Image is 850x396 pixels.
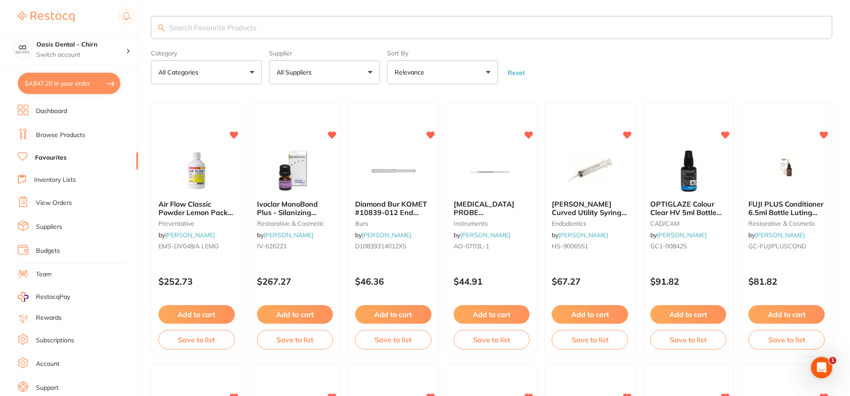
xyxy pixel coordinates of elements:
[151,60,262,84] button: All Categories
[552,276,628,286] p: $67.27
[264,231,313,239] a: [PERSON_NAME]
[561,149,619,193] img: HENRY SCHEIN Curved Utility Syringe 12cc 50 Pack
[364,149,422,193] img: Diamond Bur KOMET #10839-012 End Cutting FG Pack of 5
[18,12,75,22] img: Restocq Logo
[158,200,233,225] span: Air Flow Classic Powder Lemon Pack of 4 Bottles x 300g
[650,242,687,250] span: GC1-008425
[18,292,28,302] img: RestocqPay
[650,330,727,349] button: Save to list
[650,200,727,216] b: OPTIGLAZE Colour Clear HV 5ml Bottle for Cerasmart
[460,231,510,239] a: [PERSON_NAME]
[257,242,287,250] span: IV-626221
[269,60,380,84] button: All Suppliers
[650,276,727,286] p: $91.82
[748,231,805,239] span: by
[36,293,70,302] span: RestocqPay
[748,200,825,216] b: FUJI PLUS Conditioner 6.5ml Bottle Luting Cement
[362,231,411,239] a: [PERSON_NAME]
[650,200,722,225] span: OPTIGLAZE Colour Clear HV 5ml Bottle for Cerasmart
[387,60,498,84] button: Relevance
[158,305,235,324] button: Add to cart
[158,242,219,250] span: EMS-DV048/A LEMO
[158,276,235,286] p: $252.73
[269,50,380,57] label: Supplier
[151,16,832,39] input: Search Favourite Products
[158,200,235,216] b: Air Flow Classic Powder Lemon Pack of 4 Bottles x 300g
[18,292,70,302] a: RestocqPay
[454,220,530,227] small: instruments
[355,220,431,227] small: burs
[36,270,51,279] a: Team
[454,330,530,349] button: Save to list
[257,231,313,239] span: by
[36,223,62,231] a: Suppliers
[657,231,707,239] a: [PERSON_NAME]
[158,330,235,349] button: Save to list
[829,357,836,364] span: 1
[34,176,76,184] a: Inventory Lists
[257,200,319,225] span: Ivoclar MonoBond Plus - Silanizing Liquid - 5ml Bottle
[257,305,333,324] button: Add to cart
[552,330,628,349] button: Save to list
[257,276,333,286] p: $267.27
[552,200,628,216] b: HENRY SCHEIN Curved Utility Syringe 12cc 50 Pack
[36,336,74,345] a: Subscriptions
[151,50,262,57] label: Category
[18,7,75,27] a: Restocq Logo
[748,276,825,286] p: $81.82
[505,69,527,77] button: Reset
[36,314,62,322] a: Rewards
[14,41,32,59] img: Oasis Dental - Chirn
[36,360,59,369] a: Account
[454,305,530,324] button: Add to cart
[158,68,202,77] p: All Categories
[355,231,411,239] span: by
[454,200,530,216] b: Periodontal Pocket PROBE Williams Single Ended
[660,149,717,193] img: OPTIGLAZE Colour Clear HV 5ml Bottle for Cerasmart
[387,50,498,57] label: Sort By
[552,242,588,250] span: HS-9006551
[36,40,126,49] h4: Oasis Dental - Chirn
[355,276,431,286] p: $46.36
[355,242,406,250] span: D10839314012X5
[758,149,815,193] img: FUJI PLUS Conditioner 6.5ml Bottle Luting Cement
[650,305,727,324] button: Add to cart
[277,68,315,77] p: All Suppliers
[552,305,628,324] button: Add to cart
[355,330,431,349] button: Save to list
[168,149,225,193] img: Air Flow Classic Powder Lemon Pack of 4 Bottles x 300g
[36,131,85,140] a: Browse Products
[748,200,823,225] span: FUJI PLUS Conditioner 6.5ml Bottle Luting Cement
[36,384,59,392] a: Support
[355,200,427,225] span: Diamond Bur KOMET #10839-012 End Cutting FG Pack of 5
[463,149,520,193] img: Periodontal Pocket PROBE Williams Single Ended
[811,357,832,378] iframe: Intercom live chat
[18,73,120,94] button: $4,847.20 in your order
[454,200,514,233] span: [MEDICAL_DATA] PROBE [PERSON_NAME] Single Ended
[650,220,727,227] small: CAD/CAM
[257,200,333,216] b: Ivoclar MonoBond Plus - Silanizing Liquid - 5ml Bottle
[454,276,530,286] p: $44.91
[257,330,333,349] button: Save to list
[552,231,608,239] span: by
[355,200,431,216] b: Diamond Bur KOMET #10839-012 End Cutting FG Pack of 5
[748,305,825,324] button: Add to cart
[158,231,215,239] span: by
[454,231,510,239] span: by
[395,68,428,77] p: Relevance
[454,242,489,250] span: AO-0703L-1
[266,149,324,193] img: Ivoclar MonoBond Plus - Silanizing Liquid - 5ml Bottle
[748,330,825,349] button: Save to list
[748,220,825,227] small: restorative & cosmetic
[36,51,126,59] p: Switch account
[552,200,627,225] span: [PERSON_NAME] Curved Utility Syringe 12cc 50 Pack
[755,231,805,239] a: [PERSON_NAME]
[158,220,235,227] small: preventative
[257,220,333,227] small: restorative & cosmetic
[36,247,60,255] a: Budgets
[355,305,431,324] button: Add to cart
[552,220,628,227] small: endodontics
[558,231,608,239] a: [PERSON_NAME]
[650,231,707,239] span: by
[36,107,67,116] a: Dashboard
